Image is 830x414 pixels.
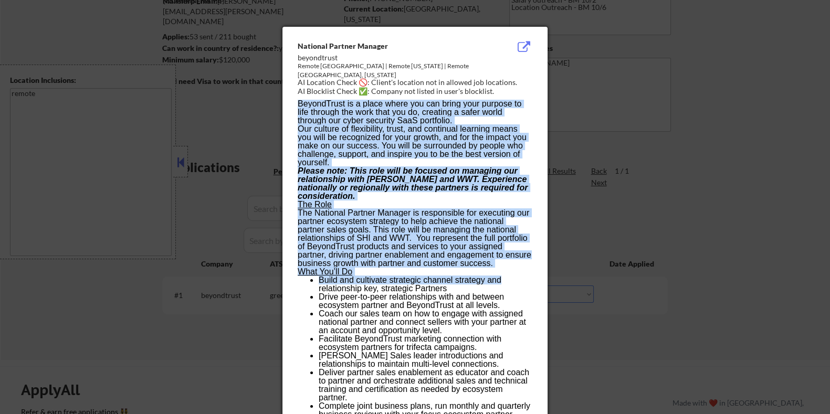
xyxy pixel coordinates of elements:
u: What You’ll Do [298,267,352,276]
div: AI Location Check 🚫: Client's location not in allowed job locations. [298,77,537,88]
li: Drive peer-to-peer relationships with and between ecosystem partner and BeyondTrust at all levels. [319,293,532,310]
strong: Please note: This role will be focused on managing our relationship with [PERSON_NAME] and WWT. E... [298,166,528,200]
li: [PERSON_NAME] Sales leader introductions and relationships to maintain multi-level connections. [319,352,532,368]
p: Our culture of flexibility, trust, and continual learning means you will be recognized for your g... [298,125,532,167]
p: The National Partner Manager is responsible for executing our partner ecosystem strategy to help ... [298,209,532,268]
div: beyondtrust [298,52,479,63]
li: Coach our sales team on how to engage with assigned national partner and connect sellers with you... [319,310,532,335]
div: National Partner Manager [298,41,479,51]
li: Deliver partner sales enablement as educator and coach to partner and orchestrate additional sale... [319,368,532,402]
li: Build and cultivate strategic channel strategy and relationship key, strategic Partners [319,276,532,293]
div: Remote [GEOGRAPHIC_DATA] | Remote [US_STATE] | Remote [GEOGRAPHIC_DATA], [US_STATE] [298,62,479,80]
p: BeyondTrust is a place where you can bring your purpose to life through the work that you do, cre... [298,100,532,125]
li: Facilitate BeyondTrust marketing connection with ecosystem partners for trifecta campaigns. [319,335,532,352]
u: The Role [298,200,332,209]
div: AI Blocklist Check ✅: Company not listed in user's blocklist. [298,86,537,97]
